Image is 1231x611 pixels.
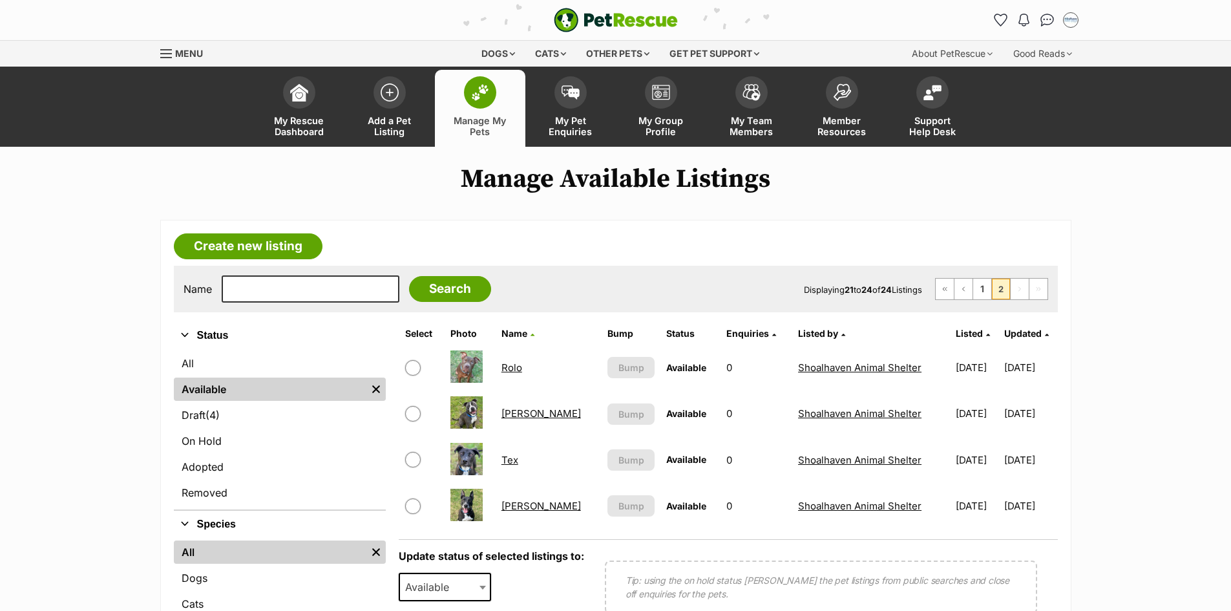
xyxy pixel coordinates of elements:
[525,70,616,147] a: My Pet Enquiries
[833,83,851,101] img: member-resources-icon-8e73f808a243e03378d46382f2149f9095a855e16c252ad45f914b54edf8863c.svg
[721,484,792,528] td: 0
[501,407,581,420] a: [PERSON_NAME]
[951,345,1003,390] td: [DATE]
[804,284,922,295] span: Displaying to of Listings
[501,328,534,339] a: Name
[174,352,386,375] a: All
[1018,14,1029,27] img: notifications-46538b983faf8c2785f20acdc204bb7945ddae34d4c08c2a6579f10ce5e182be.svg
[607,495,655,517] button: Bump
[472,41,524,67] div: Dogs
[1014,10,1035,30] button: Notifications
[174,403,386,427] a: Draft
[174,378,366,401] a: Available
[618,361,644,374] span: Bump
[435,70,525,147] a: Manage My Pets
[542,115,600,137] span: My Pet Enquiries
[400,578,462,596] span: Available
[526,41,575,67] div: Cats
[721,438,792,482] td: 0
[887,70,978,147] a: Support Help Desk
[1011,279,1029,299] span: Next page
[1004,438,1057,482] td: [DATE]
[951,484,1003,528] td: [DATE]
[798,361,921,374] a: Shoalhaven Animal Shelter
[935,278,1048,300] nav: Pagination
[991,10,1011,30] a: Favourites
[1060,10,1081,30] button: My account
[366,378,386,401] a: Remove filter
[174,566,386,590] a: Dogs
[562,85,580,100] img: pet-enquiries-icon-7e3ad2cf08bfb03b45e93fb7055b45f3efa6380592205ae92323e6603595dc1f.svg
[501,500,581,512] a: [PERSON_NAME]
[175,48,203,59] span: Menu
[1040,14,1054,27] img: chat-41dd97257d64d25036548639549fe6c8038ab92f7586957e7f3b1b290dea8141.svg
[661,323,720,344] th: Status
[1037,10,1058,30] a: Conversations
[616,70,706,147] a: My Group Profile
[1004,484,1057,528] td: [DATE]
[726,328,769,339] span: translation missing: en.admin.listings.index.attributes.enquiries
[1064,14,1077,27] img: Jodie Parnell profile pic
[400,323,444,344] th: Select
[797,70,887,147] a: Member Resources
[903,41,1002,67] div: About PetRescue
[632,115,690,137] span: My Group Profile
[956,328,990,339] a: Listed
[992,279,1010,299] span: Page 2
[626,573,1016,601] p: Tip: using the on hold status [PERSON_NAME] the pet listings from public searches and close off e...
[991,10,1081,30] ul: Account quick links
[660,41,768,67] div: Get pet support
[798,328,845,339] a: Listed by
[722,115,781,137] span: My Team Members
[290,83,308,102] img: dashboard-icon-eb2f2d2d3e046f16d808141f083e7271f6b2e854fb5c12c21221c1fb7104beca.svg
[554,8,678,32] a: PetRescue
[1029,279,1047,299] span: Last page
[501,328,527,339] span: Name
[1004,328,1049,339] a: Updated
[903,115,962,137] span: Support Help Desk
[618,407,644,421] span: Bump
[554,8,678,32] img: logo-e224e6f780fb5917bec1dbf3a21bbac754714ae5b6737aabdf751b685950b380.svg
[1004,41,1081,67] div: Good Reads
[254,70,344,147] a: My Rescue Dashboard
[577,41,658,67] div: Other pets
[706,70,797,147] a: My Team Members
[666,408,706,419] span: Available
[471,84,489,101] img: manage-my-pets-icon-02211641906a0b7f246fdf0571729dbe1e7629f14944591b6c1af311fb30b64b.svg
[726,328,776,339] a: Enquiries
[607,449,655,471] button: Bump
[445,323,495,344] th: Photo
[954,279,973,299] a: Previous page
[951,391,1003,436] td: [DATE]
[174,516,386,533] button: Species
[798,454,921,466] a: Shoalhaven Animal Shelter
[721,391,792,436] td: 0
[399,550,584,563] label: Update status of selected listings to:
[936,279,954,299] a: First page
[881,284,892,295] strong: 24
[618,499,644,513] span: Bump
[205,407,220,423] span: (4)
[344,70,435,147] a: Add a Pet Listing
[160,41,212,64] a: Menu
[721,345,792,390] td: 0
[607,357,655,378] button: Bump
[361,115,419,137] span: Add a Pet Listing
[666,454,706,465] span: Available
[798,500,921,512] a: Shoalhaven Animal Shelter
[451,115,509,137] span: Manage My Pets
[174,233,322,259] a: Create new listing
[618,453,644,467] span: Bump
[798,328,838,339] span: Listed by
[861,284,872,295] strong: 24
[270,115,328,137] span: My Rescue Dashboard
[607,403,655,425] button: Bump
[742,84,761,101] img: team-members-icon-5396bd8760b3fe7c0b43da4ab00e1e3bb1a5d9ba89233759b79545d2d3fc5d0d.svg
[956,328,983,339] span: Listed
[652,85,670,100] img: group-profile-icon-3fa3cf56718a62981997c0bc7e787c4b2cf8bcc04b72c1350f741eb67cf2f40e.svg
[174,349,386,509] div: Status
[366,541,386,564] a: Remove filter
[174,455,386,478] a: Adopted
[951,438,1003,482] td: [DATE]
[602,323,660,344] th: Bump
